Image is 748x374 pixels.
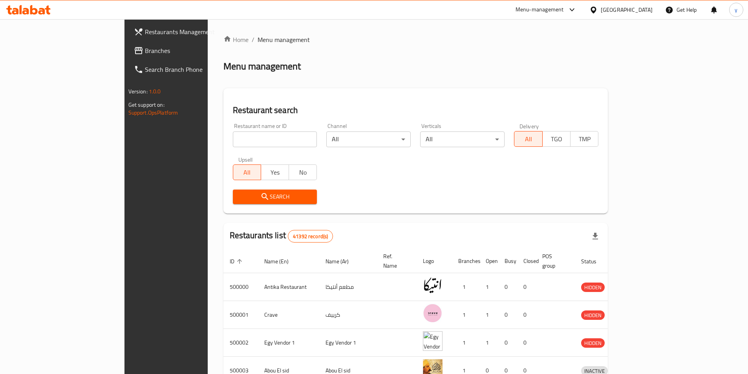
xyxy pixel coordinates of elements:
[452,273,479,301] td: 1
[319,273,377,301] td: مطعم أنتيكا
[230,230,333,243] h2: Restaurants list
[581,339,605,348] span: HIDDEN
[519,123,539,129] label: Delivery
[128,100,165,110] span: Get support on:
[735,5,737,14] span: y
[498,249,517,273] th: Busy
[233,131,317,147] input: Search for restaurant name or ID..
[233,190,317,204] button: Search
[128,86,148,97] span: Version:
[258,329,319,357] td: Egy Vendor 1
[230,257,245,266] span: ID
[319,301,377,329] td: كرييف
[233,164,261,180] button: All
[423,331,443,351] img: Egy Vendor 1
[601,5,653,14] div: [GEOGRAPHIC_DATA]
[233,104,599,116] h2: Restaurant search
[498,273,517,301] td: 0
[542,131,571,147] button: TGO
[288,233,333,240] span: 41392 record(s)
[319,329,377,357] td: Egy Vendor 1
[581,311,605,320] span: HIDDEN
[514,131,542,147] button: All
[128,108,178,118] a: Support.OpsPlatform
[264,257,299,266] span: Name (En)
[542,252,565,270] span: POS group
[128,60,249,79] a: Search Branch Phone
[570,131,598,147] button: TMP
[292,167,314,178] span: No
[452,329,479,357] td: 1
[288,230,333,243] div: Total records count
[516,5,564,15] div: Menu-management
[452,301,479,329] td: 1
[479,273,498,301] td: 1
[264,167,286,178] span: Yes
[581,283,605,292] span: HIDDEN
[423,303,443,323] img: Crave
[252,35,254,44] li: /
[238,157,253,162] label: Upsell
[452,249,479,273] th: Branches
[145,27,243,36] span: Restaurants Management
[581,257,607,266] span: Status
[145,46,243,55] span: Branches
[517,249,536,273] th: Closed
[586,227,605,246] div: Export file
[498,301,517,329] td: 0
[223,35,608,44] nav: breadcrumb
[479,329,498,357] td: 1
[518,133,539,145] span: All
[258,273,319,301] td: Antika Restaurant
[479,249,498,273] th: Open
[517,301,536,329] td: 0
[128,22,249,41] a: Restaurants Management
[423,275,443,295] img: Antika Restaurant
[383,252,407,270] span: Ref. Name
[417,249,452,273] th: Logo
[258,301,319,329] td: Crave
[326,257,359,266] span: Name (Ar)
[326,131,411,147] div: All
[479,301,498,329] td: 1
[145,65,243,74] span: Search Branch Phone
[289,164,317,180] button: No
[128,41,249,60] a: Branches
[420,131,505,147] div: All
[498,329,517,357] td: 0
[239,192,311,202] span: Search
[223,60,301,73] h2: Menu management
[574,133,595,145] span: TMP
[546,133,567,145] span: TGO
[517,329,536,357] td: 0
[258,35,310,44] span: Menu management
[261,164,289,180] button: Yes
[149,86,161,97] span: 1.0.0
[236,167,258,178] span: All
[517,273,536,301] td: 0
